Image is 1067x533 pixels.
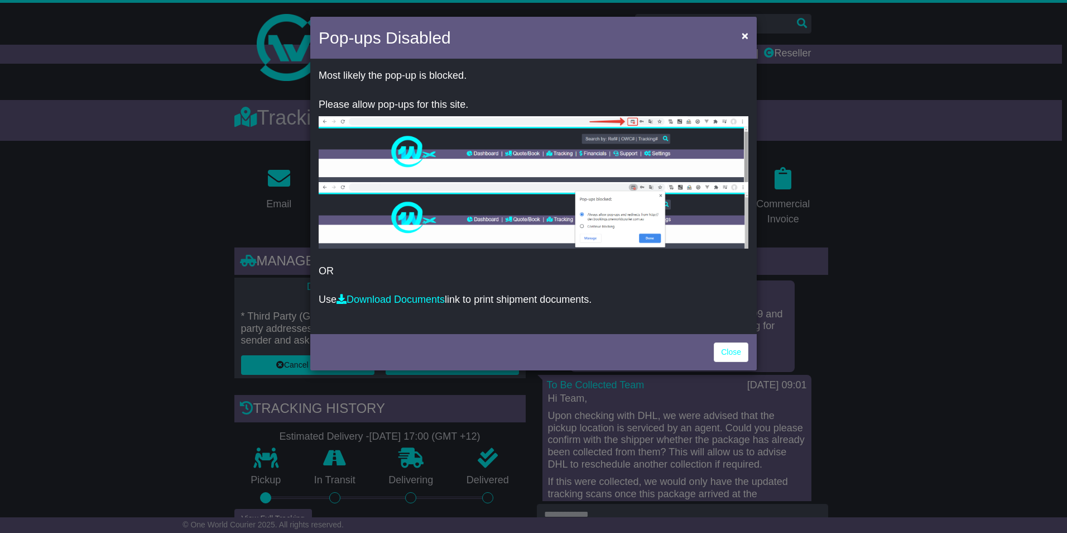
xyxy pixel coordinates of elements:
[319,116,748,182] img: allow-popup-1.png
[714,342,748,362] a: Close
[319,182,748,249] img: allow-popup-2.png
[736,24,754,47] button: Close
[319,70,748,82] p: Most likely the pop-up is blocked.
[337,294,445,305] a: Download Documents
[319,294,748,306] p: Use link to print shipment documents.
[319,25,451,50] h4: Pop-ups Disabled
[319,99,748,111] p: Please allow pop-ups for this site.
[310,61,757,331] div: OR
[742,29,748,42] span: ×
